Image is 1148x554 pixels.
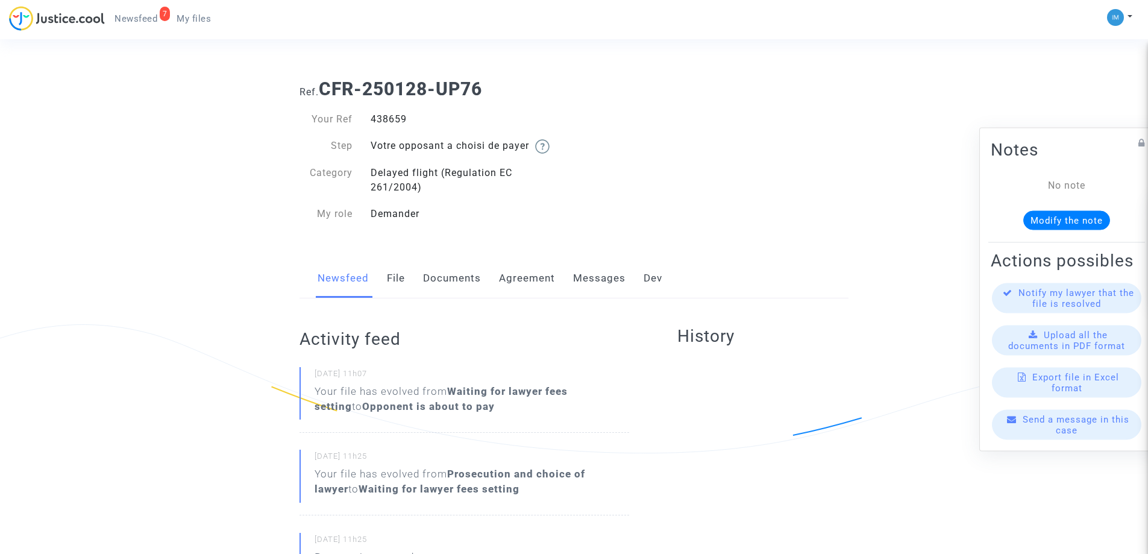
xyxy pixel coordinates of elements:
[1023,414,1129,435] span: Send a message in this case
[1023,210,1110,230] button: Modify the note
[315,385,568,412] b: Waiting for lawyer fees setting
[535,139,550,154] img: help.svg
[1107,9,1124,26] img: a105443982b9e25553e3eed4c9f672e7
[315,451,629,467] small: [DATE] 11h25
[991,139,1143,160] h2: Notes
[318,259,369,298] a: Newsfeed
[423,259,481,298] a: Documents
[167,10,221,28] a: My files
[644,259,662,298] a: Dev
[573,259,626,298] a: Messages
[499,259,555,298] a: Agreement
[315,384,629,414] div: Your file has evolved from to
[290,166,362,195] div: Category
[177,13,211,24] span: My files
[9,6,105,31] img: jc-logo.svg
[1008,329,1125,351] span: Upload all the documents in PDF format
[387,259,405,298] a: File
[114,13,157,24] span: Newsfeed
[1009,178,1124,192] div: No note
[290,139,362,154] div: Step
[315,467,629,497] div: Your file has evolved from to
[315,468,585,495] b: Prosecution and choice of lawyer
[1018,287,1134,309] span: Notify my lawyer that the file is resolved
[300,86,319,98] span: Ref.
[362,112,574,127] div: 438659
[105,10,167,28] a: 7Newsfeed
[290,112,362,127] div: Your Ref
[362,166,574,195] div: Delayed flight (Regulation EC 261/2004)
[362,139,574,154] div: Votre opposant a choisi de payer
[315,368,629,384] small: [DATE] 11h07
[677,326,848,347] h2: History
[362,207,574,221] div: Demander
[315,534,629,550] small: [DATE] 11h25
[290,207,362,221] div: My role
[160,7,171,21] div: 7
[359,483,519,495] b: Waiting for lawyer fees setting
[300,329,629,350] h2: Activity feed
[1032,371,1119,393] span: Export file in Excel format
[362,400,495,412] b: Opponent is about to pay
[991,250,1143,271] h2: Actions possibles
[319,78,482,99] b: CFR-250128-UP76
